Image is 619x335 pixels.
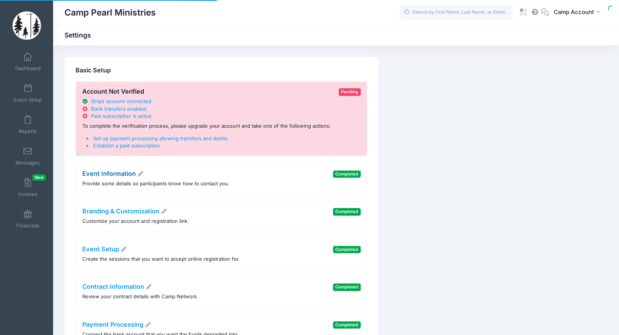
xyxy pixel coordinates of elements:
span: Completed [333,283,361,291]
p: Provide some details so participants know how to contact you. [82,180,229,188]
a: Contract Information [82,283,152,290]
h1: Camp Pearl Ministries [64,4,156,21]
span: Invoices [18,191,38,197]
p: Review your contract details with Camp Network. [82,293,198,301]
span: Messages [16,160,40,166]
span: Reports [19,128,37,135]
span: Completed [333,208,361,215]
a: Event Information [82,170,144,177]
a: Establish a paid subscription. [92,142,162,149]
span: Bank transfers enabled [91,106,146,112]
a: Paid subscription is active. [82,113,154,119]
a: Stripe account connected. [82,98,153,104]
a: Branding & Customization [82,207,167,215]
a: Financials [10,206,46,232]
input: Search by First Name, Last Name, or Email... [399,5,513,20]
span: Establish a paid subscription [93,142,160,149]
h1: Settings [64,31,97,39]
span: Event Setup [14,97,42,103]
button: Camp Account [549,4,608,21]
img: Camp Pearl Ministries [13,11,41,40]
span: Completed [333,321,361,329]
a: Messages [10,143,46,169]
a: Reports [10,111,46,138]
span: Completed [333,246,361,253]
span: Completed [333,171,361,178]
a: Dashboard [10,49,46,75]
span: New [32,174,46,181]
h4: Account Not Verified [82,88,331,95]
a: InvoicesNew [10,174,46,201]
a: Event Setup [10,80,46,106]
span: Paid subscription is active [91,113,152,119]
span: Dashboard [15,65,41,72]
p: Create the sessions that you want to accept online registration for. [82,255,240,263]
span: Set up payment processing allowing transfers and debits [93,135,228,141]
span: Financials [16,222,39,229]
a: Event Setup [82,245,127,253]
span: Pending [339,88,361,95]
a: Set up payment processing allowing transfers and debits. [92,135,229,141]
span: Camp Account [554,8,594,16]
a: Bank transfers enabled. [82,106,148,112]
p: To complete the verification process, please upgrade your account and take one of the following a... [82,122,331,130]
a: Payment Processing [82,321,151,328]
span: Stripe account connected [91,98,151,104]
p: Customize your account and registration link. [82,218,189,225]
h4: Basic Setup [75,67,367,74]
